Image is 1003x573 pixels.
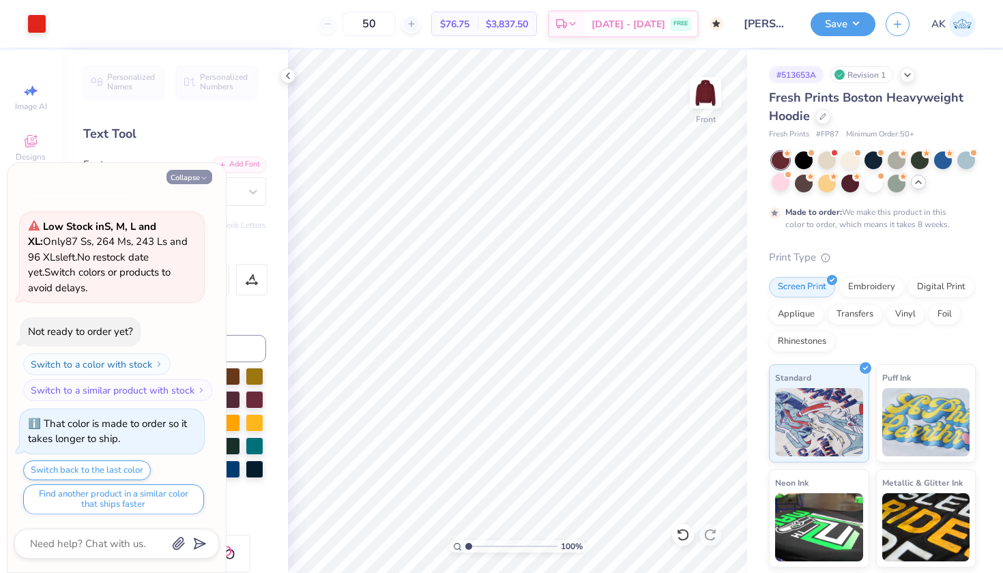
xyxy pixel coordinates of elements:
span: $76.75 [440,17,469,31]
div: We make this product in this color to order, which means it takes 8 weeks. [785,206,953,231]
span: FREE [673,19,688,29]
div: Vinyl [886,304,925,325]
button: Switch to a similar product with stock [23,379,213,401]
button: Collapse [166,170,212,184]
a: AK [931,11,976,38]
img: Switch to a color with stock [155,360,163,368]
img: Switch to a similar product with stock [197,386,205,394]
div: Applique [769,304,824,325]
img: Puff Ink [882,388,970,456]
span: AK [931,16,946,32]
span: Personalized Numbers [200,72,248,91]
img: Alison Kacerik [949,11,976,38]
div: Rhinestones [769,332,835,352]
span: Standard [775,370,811,385]
input: – – [343,12,396,36]
div: # 513653A [769,66,824,83]
img: Front [692,79,719,106]
div: Not ready to order yet? [28,325,133,338]
span: Fresh Prints [769,129,809,141]
span: Neon Ink [775,475,809,490]
span: Designs [16,151,46,162]
button: Switch to a color with stock [23,353,171,375]
div: Print Type [769,250,976,265]
div: Front [696,113,716,126]
span: $3,837.50 [486,17,528,31]
span: Minimum Order: 50 + [846,129,914,141]
button: Save [811,12,875,36]
span: Only 87 Ss, 264 Ms, 243 Ls and 96 XLs left. Switch colors or products to avoid delays. [28,220,188,295]
span: # FP87 [816,129,839,141]
strong: Made to order: [785,207,842,218]
div: Text Tool [83,125,266,143]
div: Transfers [828,304,882,325]
span: [DATE] - [DATE] [592,17,665,31]
span: 100 % [561,540,583,553]
span: Metallic & Glitter Ink [882,475,963,490]
span: Fresh Prints Boston Heavyweight Hoodie [769,89,963,124]
div: Digital Print [908,277,974,297]
div: Add Font [212,157,266,173]
span: Personalized Names [107,72,156,91]
div: Foil [929,304,961,325]
span: No restock date yet. [28,250,149,280]
div: Screen Print [769,277,835,297]
button: Switch back to the last color [23,460,151,480]
img: Neon Ink [775,493,863,561]
img: Standard [775,388,863,456]
span: Image AI [15,101,47,112]
img: Metallic & Glitter Ink [882,493,970,561]
input: Untitled Design [733,10,800,38]
button: Find another product in a similar color that ships faster [23,484,204,514]
label: Font [83,157,104,173]
strong: Low Stock in S, M, L and XL : [28,220,156,249]
div: Embroidery [839,277,904,297]
div: That color is made to order so it takes longer to ship. [28,417,187,446]
div: Revision 1 [830,66,893,83]
span: Puff Ink [882,370,911,385]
